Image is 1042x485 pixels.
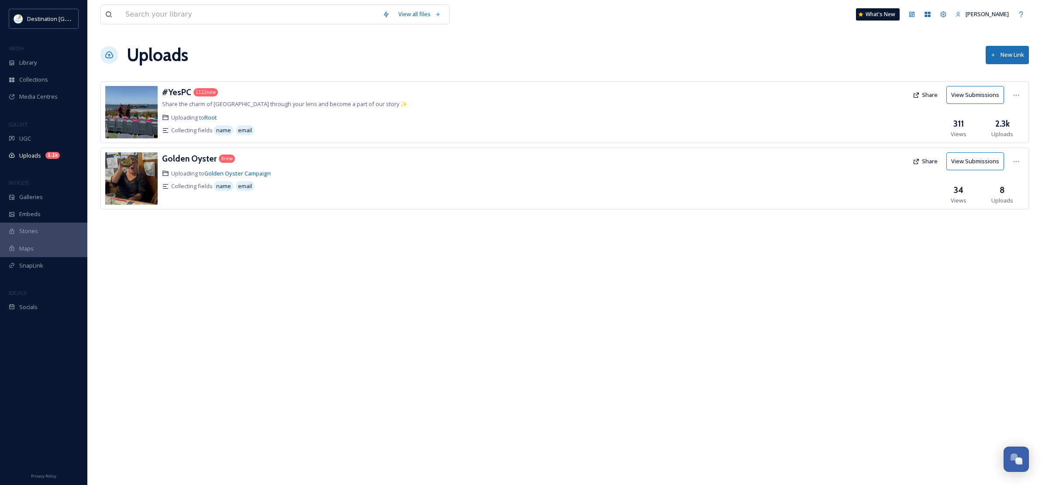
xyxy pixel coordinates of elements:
[966,10,1009,18] span: [PERSON_NAME]
[19,193,43,201] span: Galleries
[105,152,158,205] img: 62f45201-0102-47ae-b585-ccce29a112fd.jpg
[31,470,56,481] a: Privacy Policy
[171,182,213,190] span: Collecting fields
[31,473,56,479] span: Privacy Policy
[19,244,34,253] span: Maps
[991,196,1013,205] span: Uploads
[162,100,407,108] span: Share the charm of [GEOGRAPHIC_DATA] through your lens and become a part of our story ✨
[9,179,29,186] span: WIDGETS
[1004,447,1029,472] button: Open Chat
[171,126,213,134] span: Collecting fields
[951,196,966,205] span: Views
[171,169,271,178] span: Uploading to
[19,134,31,143] span: UGC
[991,130,1013,138] span: Uploads
[19,93,58,101] span: Media Centres
[9,45,24,52] span: MEDIA
[27,14,114,23] span: Destination [GEOGRAPHIC_DATA]
[193,88,218,96] div: 1122 new
[216,182,231,190] span: name
[238,182,252,190] span: email
[162,153,217,164] h3: Golden Oyster
[856,8,900,21] a: What's New
[995,117,1010,130] h3: 2.3k
[19,261,43,270] span: SnapLink
[9,121,28,127] span: COLLECT
[162,87,191,97] h3: #YesPC
[19,303,38,311] span: Socials
[951,6,1013,23] a: [PERSON_NAME]
[986,46,1029,64] button: New Link
[162,86,191,99] a: #YesPC
[219,155,235,163] div: 8 new
[19,58,37,67] span: Library
[127,42,188,68] a: Uploads
[14,14,23,23] img: download.png
[1000,184,1005,196] h3: 8
[946,86,1008,104] a: View Submissions
[19,76,48,84] span: Collections
[394,6,445,23] a: View all files
[954,184,963,196] h3: 34
[19,210,41,218] span: Embeds
[19,227,38,235] span: Stories
[238,126,252,134] span: email
[953,117,964,130] h3: 311
[9,289,26,296] span: SOCIALS
[946,86,1004,104] button: View Submissions
[162,152,217,165] a: Golden Oyster
[204,114,217,121] a: Root
[45,152,60,159] div: 1.1k
[171,114,217,122] span: Uploading to
[908,86,942,103] button: Share
[946,152,1008,170] a: View Submissions
[216,126,231,134] span: name
[951,130,966,138] span: Views
[121,5,378,24] input: Search your library
[946,152,1004,170] button: View Submissions
[204,169,271,177] a: Golden Oyster Campaign
[105,86,158,138] img: bfafa4ed-c20a-466b-8310-968c9c51612d.jpg
[19,151,41,160] span: Uploads
[908,153,942,170] button: Share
